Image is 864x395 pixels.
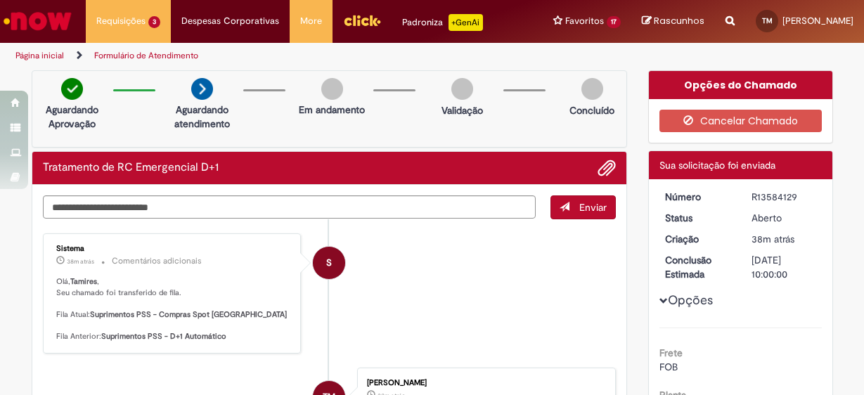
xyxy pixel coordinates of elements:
[15,50,64,61] a: Página inicial
[300,14,322,28] span: More
[191,78,213,100] img: arrow-next.png
[38,103,106,131] p: Aguardando Aprovação
[659,347,683,359] b: Frete
[11,43,565,69] ul: Trilhas de página
[321,78,343,100] img: img-circle-grey.png
[168,103,236,131] p: Aguardando atendimento
[649,71,832,99] div: Opções do Chamado
[598,159,616,177] button: Adicionar anexos
[56,245,290,253] div: Sistema
[313,247,345,279] div: System
[752,253,817,281] div: [DATE] 10:00:00
[94,50,198,61] a: Formulário de Atendimento
[659,159,775,171] span: Sua solicitação foi enviada
[367,379,601,387] div: [PERSON_NAME]
[762,16,773,25] span: TM
[96,14,146,28] span: Requisições
[101,331,226,342] b: Suprimentos PSS - D+1 Automático
[343,10,381,31] img: click_logo_yellow_360x200.png
[752,233,794,245] time: 01/10/2025 08:24:42
[752,190,817,204] div: R13584129
[659,110,822,132] button: Cancelar Chamado
[61,78,83,100] img: check-circle-green.png
[655,211,741,225] dt: Status
[326,246,332,280] span: S
[181,14,279,28] span: Despesas Corporativas
[70,276,97,287] b: Tamires
[402,14,483,31] div: Padroniza
[67,257,94,266] span: 38m atrás
[67,257,94,266] time: 01/10/2025 08:24:45
[752,232,817,246] div: 01/10/2025 08:24:42
[148,16,160,28] span: 3
[299,103,365,117] p: Em andamento
[782,15,853,27] span: [PERSON_NAME]
[607,16,621,28] span: 17
[655,190,741,204] dt: Número
[752,233,794,245] span: 38m atrás
[565,14,604,28] span: Favoritos
[90,309,287,320] b: Suprimentos PSS - Compras Spot [GEOGRAPHIC_DATA]
[43,195,536,219] textarea: Digite sua mensagem aqui...
[579,201,607,214] span: Enviar
[569,103,614,117] p: Concluído
[752,211,817,225] div: Aberto
[659,361,678,373] span: FOB
[112,255,202,267] small: Comentários adicionais
[642,15,704,28] a: Rascunhos
[655,253,741,281] dt: Conclusão Estimada
[451,78,473,100] img: img-circle-grey.png
[654,14,704,27] span: Rascunhos
[655,232,741,246] dt: Criação
[550,195,616,219] button: Enviar
[1,7,74,35] img: ServiceNow
[449,14,483,31] p: +GenAi
[581,78,603,100] img: img-circle-grey.png
[56,276,290,342] p: Olá, , Seu chamado foi transferido de fila. Fila Atual: Fila Anterior:
[441,103,483,117] p: Validação
[43,162,219,174] h2: Tratamento de RC Emergencial D+1 Histórico de tíquete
